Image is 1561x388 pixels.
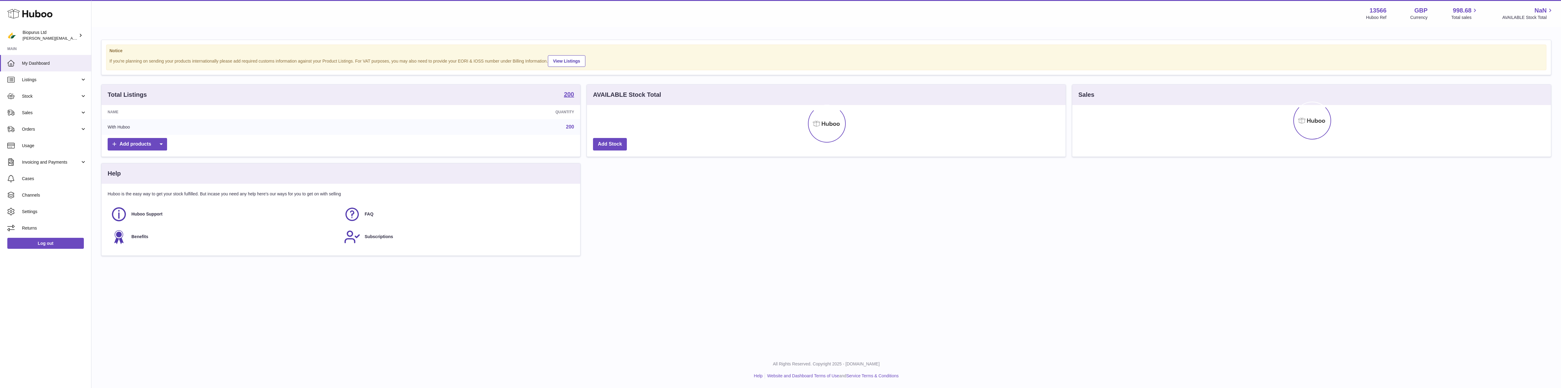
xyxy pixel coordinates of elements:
[566,124,574,129] a: 200
[1410,15,1428,20] div: Currency
[102,119,354,135] td: With Huboo
[1502,6,1554,20] a: NaN AVAILABLE Stock Total
[131,234,148,240] span: Benefits
[593,91,661,99] h3: AVAILABLE Stock Total
[1451,6,1478,20] a: 998.68 Total sales
[1451,15,1478,20] span: Total sales
[108,138,167,150] a: Add products
[564,91,574,97] strong: 200
[96,361,1556,367] p: All Rights Reserved. Copyright 2025 - [DOMAIN_NAME]
[23,36,122,41] span: [PERSON_NAME][EMAIL_ADDRESS][DOMAIN_NAME]
[1414,6,1427,15] strong: GBP
[22,77,80,83] span: Listings
[765,373,898,379] li: and
[22,225,87,231] span: Returns
[108,191,574,197] p: Huboo is the easy way to get your stock fulfilled. But incase you need any help here's our ways f...
[22,110,80,116] span: Sales
[593,138,627,150] a: Add Stock
[22,143,87,149] span: Usage
[22,209,87,215] span: Settings
[1453,6,1471,15] span: 998.68
[7,238,84,249] a: Log out
[846,373,899,378] a: Service Terms & Conditions
[102,105,354,119] th: Name
[111,229,338,245] a: Benefits
[767,373,839,378] a: Website and Dashboard Terms of Use
[22,93,80,99] span: Stock
[109,54,1543,67] div: If you're planning on sending your products internationally please add required customs informati...
[1534,6,1547,15] span: NaN
[344,206,571,223] a: FAQ
[344,229,571,245] a: Subscriptions
[754,373,763,378] a: Help
[7,31,16,40] img: peter@biopurus.co.uk
[1078,91,1094,99] h3: Sales
[23,30,77,41] div: Biopurus Ltd
[22,60,87,66] span: My Dashboard
[365,234,393,240] span: Subscriptions
[564,91,574,99] a: 200
[108,169,121,178] h3: Help
[1366,15,1387,20] div: Huboo Ref
[22,176,87,182] span: Cases
[548,55,585,67] a: View Listings
[22,126,80,132] span: Orders
[365,211,373,217] span: FAQ
[1502,15,1554,20] span: AVAILABLE Stock Total
[22,159,80,165] span: Invoicing and Payments
[109,48,1543,54] strong: Notice
[131,211,163,217] span: Huboo Support
[111,206,338,223] a: Huboo Support
[22,192,87,198] span: Channels
[354,105,580,119] th: Quantity
[1370,6,1387,15] strong: 13566
[108,91,147,99] h3: Total Listings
